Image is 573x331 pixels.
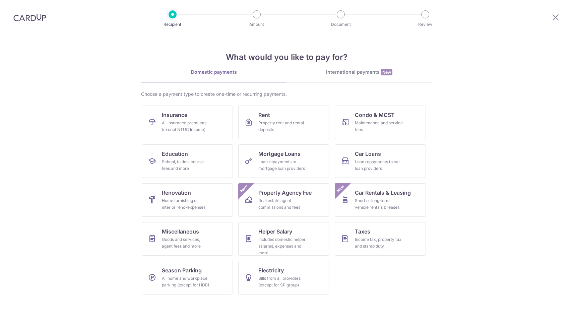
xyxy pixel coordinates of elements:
a: RentProperty rent and rental deposits [238,106,329,139]
div: School, tuition, course fees and more [162,158,210,172]
p: Document [316,21,366,28]
a: InsuranceAll insurance premiums (except NTUC Income) [142,106,233,139]
a: RenovationHome furnishing or interior reno-expenses [142,183,233,217]
div: International payments [286,69,432,76]
div: All insurance premiums (except NTUC Income) [162,120,210,133]
span: Taxes [355,227,370,236]
div: Maintenance and service fees [355,120,403,133]
span: Season Parking [162,266,202,274]
div: Includes domestic helper salaries, expenses and more [258,236,307,256]
a: EducationSchool, tuition, course fees and more [142,144,233,178]
span: Helper Salary [258,227,292,236]
a: Condo & MCSTMaintenance and service fees [335,106,426,139]
span: Renovation [162,189,191,197]
span: New [335,183,346,194]
p: Amount [232,21,281,28]
img: CardUp [13,13,46,21]
div: Loan repayments to mortgage loan providers [258,158,307,172]
span: Car Loans [355,150,381,158]
div: Goods and services, agent fees and more [162,236,210,250]
span: New [381,69,392,75]
a: TaxesIncome tax, property tax and stamp duty [335,222,426,256]
div: Real estate agent commissions and fees [258,197,307,211]
h4: What would you like to pay for? [141,51,432,63]
p: Review [400,21,450,28]
span: Condo & MCST [355,111,395,119]
a: Helper SalaryIncludes domestic helper salaries, expenses and more [238,222,329,256]
iframe: Opens a widget where you can find more information [530,311,566,328]
span: Insurance [162,111,187,119]
a: Car Rentals & LeasingShort or long‑term vehicle rentals & leasesNew [335,183,426,217]
span: Car Rentals & Leasing [355,189,411,197]
a: MiscellaneousGoods and services, agent fees and more [142,222,233,256]
div: Bills from all providers (except for SP group) [258,275,307,288]
div: Home furnishing or interior reno-expenses [162,197,210,211]
div: Short or long‑term vehicle rentals & leases [355,197,403,211]
span: Electricity [258,266,284,274]
div: Choose a payment type to create one-time or recurring payments. [141,91,432,97]
a: Mortgage LoansLoan repayments to mortgage loan providers [238,144,329,178]
div: Domestic payments [141,69,286,75]
span: Mortgage Loans [258,150,301,158]
div: Property rent and rental deposits [258,120,307,133]
span: Education [162,150,188,158]
div: Income tax, property tax and stamp duty [355,236,403,250]
a: ElectricityBills from all providers (except for SP group) [238,261,329,294]
span: Miscellaneous [162,227,199,236]
a: Season ParkingAll home and workplace parking (except for HDB) [142,261,233,294]
a: Car LoansLoan repayments to car loan providers [335,144,426,178]
span: Property Agency Fee [258,189,312,197]
p: Recipient [148,21,197,28]
a: Property Agency FeeReal estate agent commissions and feesNew [238,183,329,217]
span: New [239,183,250,194]
span: Rent [258,111,270,119]
div: All home and workplace parking (except for HDB) [162,275,210,288]
div: Loan repayments to car loan providers [355,158,403,172]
